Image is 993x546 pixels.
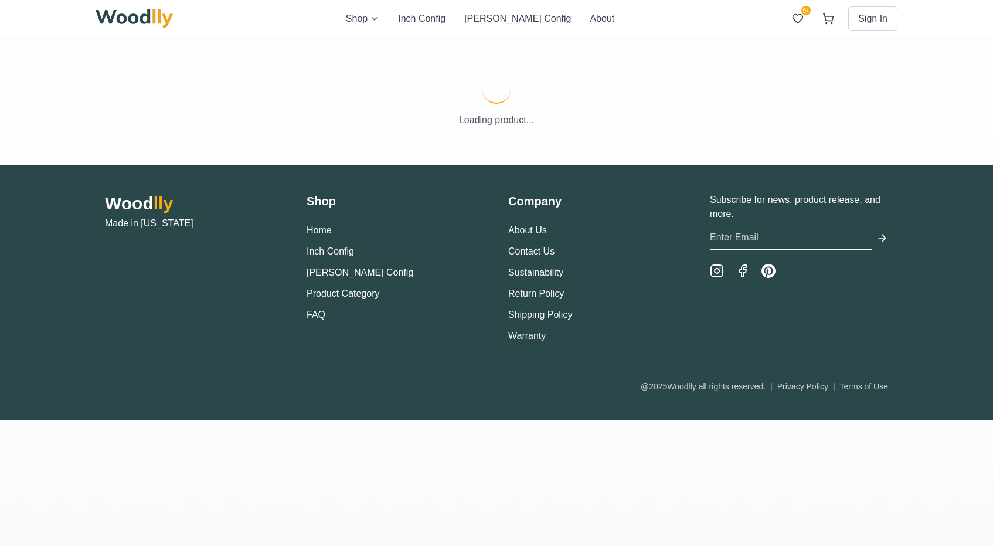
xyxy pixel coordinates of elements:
div: @ 2025 Woodlly all rights reserved. [641,381,888,392]
button: [PERSON_NAME] Config [464,12,571,26]
a: Product Category [307,289,380,299]
h3: Shop [307,193,485,209]
a: Facebook [736,264,750,278]
h2: Wood [105,193,283,214]
a: Home [307,225,332,235]
span: | [833,382,835,391]
button: [PERSON_NAME] Config [307,266,413,280]
a: FAQ [307,310,325,320]
button: Inch Config [307,245,354,259]
span: | [770,382,773,391]
p: Subscribe for news, product release, and more. [710,193,888,221]
button: 9+ [787,8,808,29]
input: Enter Email [710,226,872,250]
a: Return Policy [508,289,564,299]
a: About Us [508,225,547,235]
button: Inch Config [398,12,446,26]
h3: Company [508,193,686,209]
img: Woodlly [96,9,173,28]
a: Sustainability [508,267,563,277]
a: Warranty [508,331,546,341]
a: Shipping Policy [508,310,572,320]
a: Instagram [710,264,724,278]
button: Sign In [848,6,897,31]
a: Contact Us [508,246,555,256]
a: Terms of Use [840,382,888,391]
span: lly [154,194,173,213]
a: Pinterest [761,264,776,278]
p: Loading product... [96,113,897,127]
button: About [590,12,614,26]
button: Shop [346,12,379,26]
p: Made in [US_STATE] [105,216,283,230]
a: Privacy Policy [777,382,828,391]
span: 9+ [801,6,811,15]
